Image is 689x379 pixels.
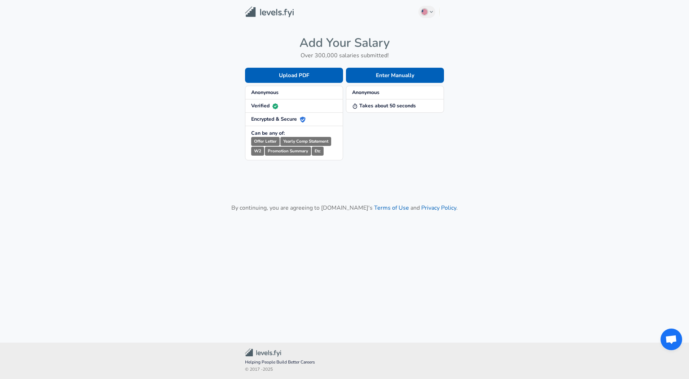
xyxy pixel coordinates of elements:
button: Upload PDF [245,68,343,83]
strong: Takes about 50 seconds [352,102,416,109]
small: Promotion Summary [265,147,311,156]
strong: Can be any of: [251,130,285,137]
strong: Anonymous [251,89,279,96]
img: Levels.fyi [245,6,294,18]
button: Enter Manually [346,68,444,83]
div: Open chat [661,329,682,350]
button: English (US) [418,6,436,18]
strong: Anonymous [352,89,379,96]
a: Terms of Use [374,204,409,212]
small: Offer Letter [251,137,280,146]
small: W2 [251,147,264,156]
strong: Encrypted & Secure [251,116,306,122]
img: English (US) [422,9,427,15]
h4: Add Your Salary [245,35,444,50]
h6: Over 300,000 salaries submitted! [245,50,444,61]
img: Levels.fyi Community [245,348,281,357]
span: © 2017 - 2025 [245,366,444,373]
span: Helping People Build Better Careers [245,359,444,366]
small: Etc [312,147,324,156]
strong: Verified [251,102,278,109]
a: Privacy Policy [421,204,456,212]
small: Yearly Comp Statement [280,137,331,146]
